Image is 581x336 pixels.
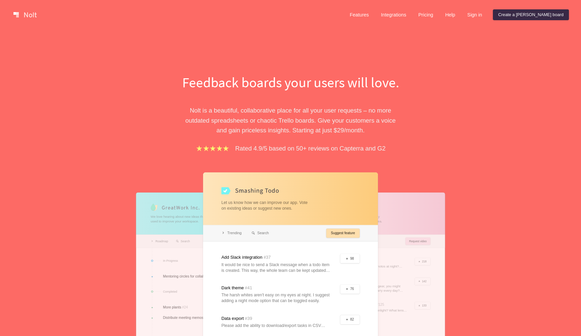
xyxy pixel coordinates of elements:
a: Pricing [413,9,438,20]
p: Nolt is a beautiful, collaborative place for all your user requests – no more outdated spreadshee... [175,106,406,135]
a: Features [344,9,374,20]
a: Create a [PERSON_NAME] board [493,9,569,20]
img: stars.b067e34983.png [195,144,230,152]
h1: Feedback boards your users will love. [175,73,406,92]
p: Rated 4.9/5 based on 50+ reviews on Capterra and G2 [235,143,386,153]
a: Sign in [462,9,488,20]
a: Help [440,9,461,20]
a: Integrations [376,9,412,20]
